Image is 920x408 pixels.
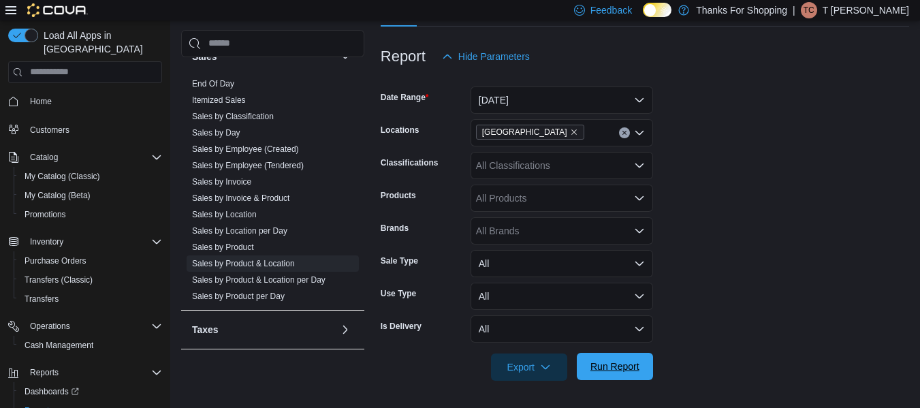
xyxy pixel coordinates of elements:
span: End Of Day [192,78,234,89]
button: Home [3,91,168,111]
span: Dashboards [19,383,162,400]
label: Classifications [381,157,439,168]
a: Sales by Location [192,210,257,219]
a: Purchase Orders [19,253,92,269]
a: My Catalog (Classic) [19,168,106,185]
span: Home [30,96,52,107]
button: Open list of options [634,160,645,171]
h3: Taxes [192,323,219,336]
span: Inventory [30,236,63,247]
span: My Catalog (Beta) [19,187,162,204]
a: Promotions [19,206,72,223]
span: Purchase Orders [19,253,162,269]
a: Cash Management [19,337,99,354]
button: Open list of options [634,225,645,236]
a: Transfers [19,291,64,307]
a: Sales by Employee (Tendered) [192,161,304,170]
span: TC [804,2,814,18]
span: Sales by Product & Location [192,258,295,269]
span: Reports [30,367,59,378]
button: [DATE] [471,87,653,114]
div: Sales [181,76,364,310]
button: Hide Parameters [437,43,535,70]
button: Export [491,354,567,381]
a: Sales by Product & Location per Day [192,275,326,285]
label: Is Delivery [381,321,422,332]
span: Home [25,93,162,110]
a: Sales by Employee (Created) [192,144,299,154]
span: Inventory [25,234,162,250]
button: My Catalog (Beta) [14,186,168,205]
button: Open list of options [634,193,645,204]
button: All [471,250,653,277]
span: Transfers [25,294,59,304]
button: Remove Harbour Landing from selection in this group [570,128,578,136]
span: Harbour Landing [476,125,584,140]
span: Purchase Orders [25,255,86,266]
button: Clear input [619,127,630,138]
span: Customers [30,125,69,136]
span: Sales by Invoice & Product [192,193,289,204]
span: [GEOGRAPHIC_DATA] [482,125,567,139]
button: Promotions [14,205,168,224]
span: Dashboards [25,386,79,397]
button: My Catalog (Classic) [14,167,168,186]
a: Home [25,93,57,110]
button: Taxes [337,321,353,338]
span: My Catalog (Classic) [25,171,100,182]
span: Sales by Location [192,209,257,220]
span: Catalog [30,152,58,163]
a: Dashboards [19,383,84,400]
button: Inventory [25,234,69,250]
span: My Catalog (Beta) [25,190,91,201]
h3: Report [381,48,426,65]
button: Catalog [3,148,168,167]
span: Customers [25,121,162,138]
label: Locations [381,125,419,136]
span: Run Report [590,360,639,373]
button: Operations [25,318,76,334]
a: My Catalog (Beta) [19,187,96,204]
a: Sales by Invoice [192,177,251,187]
span: Cash Management [25,340,93,351]
a: Transfers (Classic) [19,272,98,288]
span: Transfers (Classic) [19,272,162,288]
span: Dark Mode [643,17,644,18]
button: Cash Management [14,336,168,355]
img: Cova [27,3,88,17]
a: Sales by Day [192,128,240,138]
button: Run Report [577,353,653,380]
a: Itemized Sales [192,95,246,105]
span: Sales by Product per Day [192,291,285,302]
button: Purchase Orders [14,251,168,270]
a: Sales by Location per Day [192,226,287,236]
span: Cash Management [19,337,162,354]
span: Promotions [19,206,162,223]
span: Load All Apps in [GEOGRAPHIC_DATA] [38,29,162,56]
span: Operations [30,321,70,332]
span: Operations [25,318,162,334]
button: Inventory [3,232,168,251]
button: Reports [25,364,64,381]
button: Taxes [192,323,334,336]
button: Catalog [25,149,63,166]
span: Feedback [590,3,632,17]
button: All [471,315,653,343]
span: My Catalog (Classic) [19,168,162,185]
button: All [471,283,653,310]
a: Sales by Product [192,242,254,252]
label: Date Range [381,92,429,103]
label: Use Type [381,288,416,299]
span: Promotions [25,209,66,220]
a: Sales by Product per Day [192,292,285,301]
p: | [793,2,795,18]
span: Sales by Invoice [192,176,251,187]
div: T Collum [801,2,817,18]
span: Sales by Location per Day [192,225,287,236]
span: Transfers (Classic) [25,274,93,285]
a: Dashboards [14,382,168,401]
label: Brands [381,223,409,234]
button: Transfers (Classic) [14,270,168,289]
a: Sales by Product & Location [192,259,295,268]
span: Sales by Classification [192,111,274,122]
